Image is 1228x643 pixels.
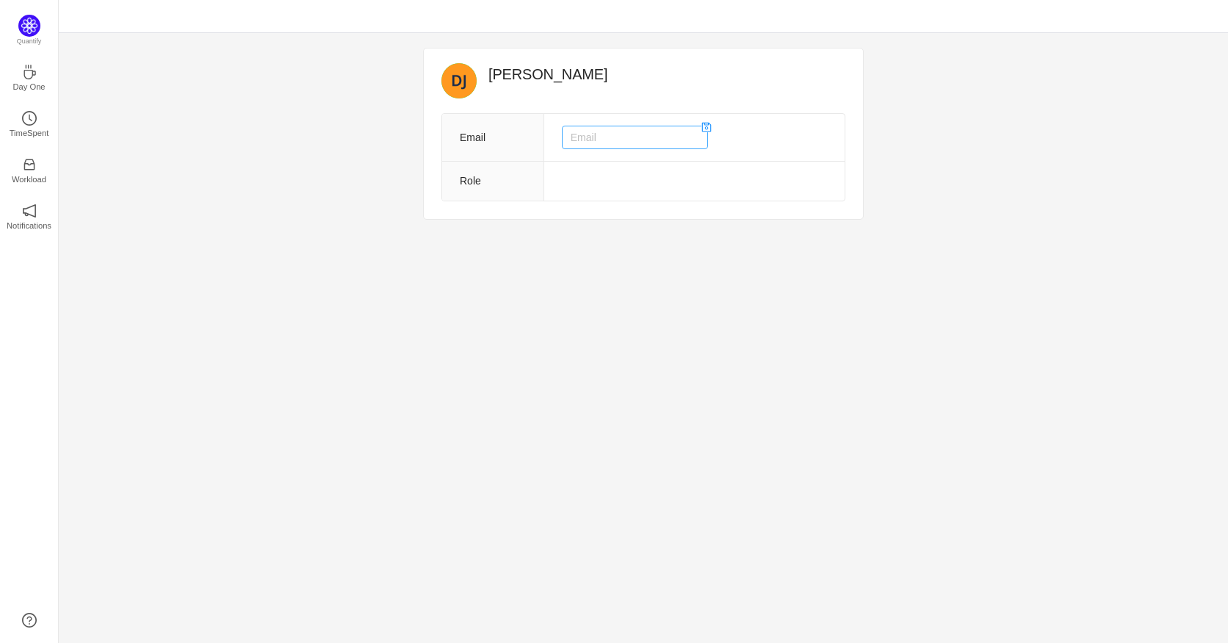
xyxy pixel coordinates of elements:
[22,111,37,126] i: icon: clock-circle
[10,126,49,140] p: TimeSpent
[22,613,37,628] a: icon: question-circle
[22,69,37,84] a: icon: coffeeDay One
[442,162,543,201] th: Role
[22,208,37,223] a: icon: notificationNotifications
[562,126,708,149] input: Email
[441,63,477,98] img: DJ
[12,173,46,186] p: Workload
[7,219,51,232] p: Notifications
[22,204,37,218] i: icon: notification
[18,15,40,37] img: Quantify
[488,63,845,85] h2: [PERSON_NAME]
[22,157,37,172] i: icon: inbox
[22,162,37,176] a: icon: inboxWorkload
[701,122,712,132] i: icon: save
[12,80,45,93] p: Day One
[442,114,543,162] th: Email
[17,37,42,47] p: Quantify
[22,115,37,130] a: icon: clock-circleTimeSpent
[22,65,37,79] i: icon: coffee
